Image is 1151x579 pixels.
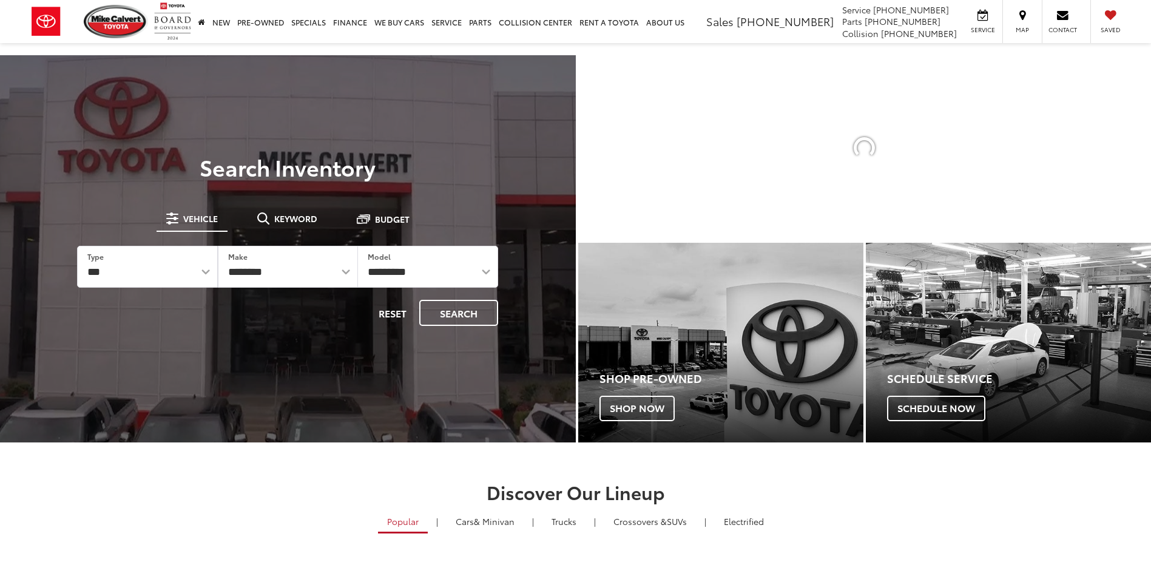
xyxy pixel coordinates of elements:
a: Shop Pre-Owned Shop Now [578,243,863,442]
span: Service [969,25,996,34]
span: [PHONE_NUMBER] [737,13,834,29]
span: Parts [842,15,862,27]
li: | [701,515,709,527]
span: Keyword [274,214,317,223]
a: SUVs [604,511,696,532]
span: & Minivan [474,515,515,527]
button: Search [419,300,498,326]
span: Shop Now [599,396,675,421]
span: Service [842,4,871,16]
label: Model [368,251,391,262]
span: Collision [842,27,879,39]
img: Mike Calvert Toyota [84,5,148,38]
div: Toyota [866,243,1151,442]
a: Cars [447,511,524,532]
h4: Schedule Service [887,373,1151,385]
span: Saved [1097,25,1124,34]
a: Trucks [542,511,586,532]
span: Crossovers & [613,515,667,527]
span: Schedule Now [887,396,985,421]
span: Vehicle [183,214,218,223]
span: Sales [706,13,734,29]
label: Make [228,251,248,262]
span: Contact [1048,25,1077,34]
li: | [433,515,441,527]
span: [PHONE_NUMBER] [881,27,957,39]
span: Map [1009,25,1036,34]
h2: Discover Our Lineup [148,482,1004,502]
div: Toyota [578,243,863,442]
h3: Search Inventory [51,155,525,179]
label: Type [87,251,104,262]
button: Reset [368,300,417,326]
li: | [591,515,599,527]
a: Popular [378,511,428,533]
a: Electrified [715,511,773,532]
span: [PHONE_NUMBER] [873,4,949,16]
h4: Shop Pre-Owned [599,373,863,385]
span: Budget [375,215,410,223]
span: [PHONE_NUMBER] [865,15,940,27]
a: Schedule Service Schedule Now [866,243,1151,442]
li: | [529,515,537,527]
